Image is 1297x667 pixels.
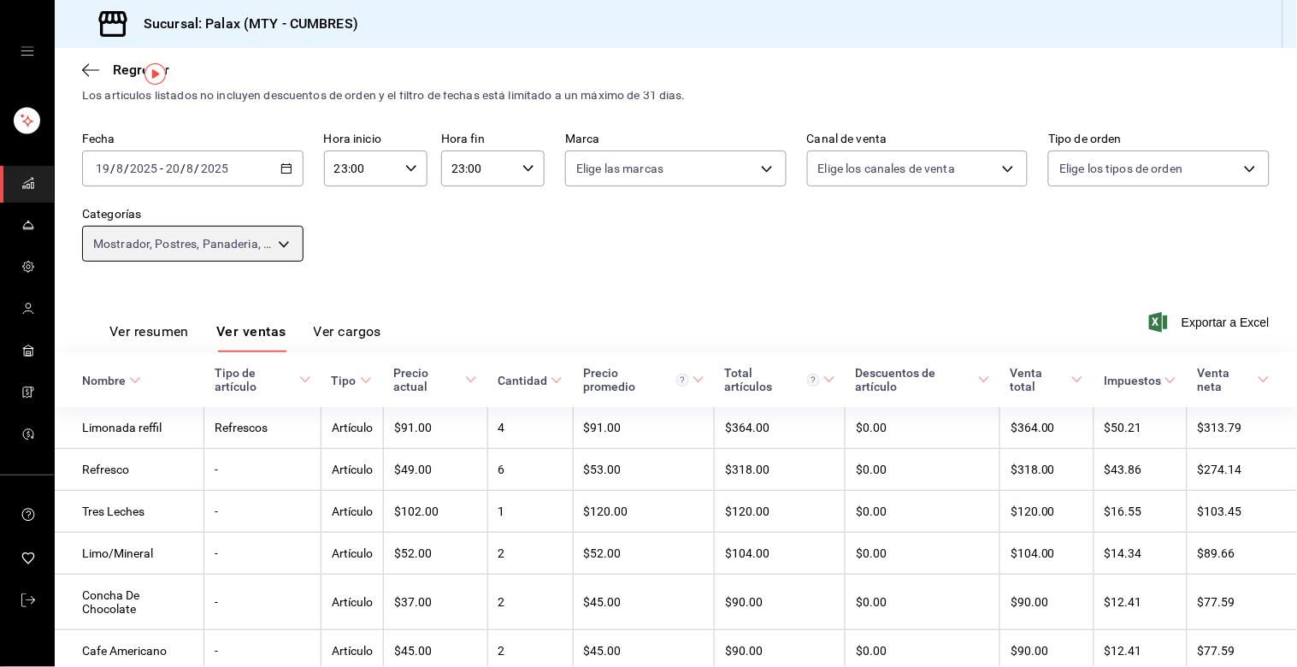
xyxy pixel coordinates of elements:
span: Venta total [1011,366,1084,393]
td: Artículo [321,575,384,630]
td: $120.00 [573,491,714,533]
td: - [204,575,321,630]
td: $77.59 [1187,575,1297,630]
span: Venta neta [1197,366,1270,393]
td: $0.00 [846,575,1000,630]
div: Tipo [332,374,357,387]
div: navigation tabs [109,323,381,352]
div: Impuestos [1104,374,1161,387]
td: Tres Leches [55,491,204,533]
div: Los artículos listados no incluyen descuentos de orden y el filtro de fechas está limitado a un m... [82,86,1270,104]
td: $318.00 [715,449,846,491]
td: Limonada reffil [55,407,204,449]
td: $16.55 [1094,491,1187,533]
div: Venta total [1011,366,1069,393]
label: Hora inicio [324,133,427,145]
div: Nombre [82,374,126,387]
td: 2 [487,575,573,630]
td: $0.00 [846,449,1000,491]
span: Descuentos de artículo [856,366,990,393]
td: 4 [487,407,573,449]
span: Mostrador, Postres, Panaderia, Del Bar, Bebida, Pan Dulce, Postres, Bebidas [93,235,272,252]
input: -- [95,162,110,175]
div: Total artículos [725,366,820,393]
img: Tooltip marker [144,63,166,85]
td: $104.00 [1000,533,1094,575]
div: Venta neta [1197,366,1254,393]
button: Regresar [82,62,169,78]
svg: Precio promedio = Total artículos / cantidad [676,374,689,387]
td: - [204,449,321,491]
td: $0.00 [846,533,1000,575]
div: Precio promedio [583,366,688,393]
td: Refrescos [204,407,321,449]
button: open drawer [21,44,34,58]
td: $52.00 [384,533,488,575]
td: 2 [487,533,573,575]
td: $313.79 [1187,407,1297,449]
input: -- [165,162,180,175]
div: Cantidad [498,374,547,387]
td: $90.00 [715,575,846,630]
span: / [110,162,115,175]
label: Marca [565,133,787,145]
td: $91.00 [384,407,488,449]
td: $52.00 [573,533,714,575]
td: 6 [487,449,573,491]
td: Artículo [321,491,384,533]
div: Precio actual [394,366,463,393]
h3: Sucursal: Palax (MTY - CUMBRES) [130,14,358,34]
td: $91.00 [573,407,714,449]
span: / [195,162,200,175]
label: Fecha [82,133,304,145]
input: ---- [129,162,158,175]
span: Cantidad [498,374,563,387]
span: Precio promedio [583,366,704,393]
span: Elige los canales de venta [818,160,955,177]
label: Tipo de orden [1048,133,1270,145]
td: $49.00 [384,449,488,491]
div: Tipo de artículo [215,366,296,393]
td: $14.34 [1094,533,1187,575]
td: Artículo [321,533,384,575]
td: $0.00 [846,491,1000,533]
td: - [204,533,321,575]
span: Regresar [113,62,169,78]
button: Ver cargos [314,323,382,352]
td: $104.00 [715,533,846,575]
td: $318.00 [1000,449,1094,491]
td: $45.00 [573,575,714,630]
td: $89.66 [1187,533,1297,575]
label: Hora fin [441,133,545,145]
td: $364.00 [715,407,846,449]
td: $364.00 [1000,407,1094,449]
input: -- [115,162,124,175]
input: -- [186,162,195,175]
td: $0.00 [846,407,1000,449]
svg: El total artículos considera cambios de precios en los artículos así como costos adicionales por ... [807,374,820,387]
td: Limo/Mineral [55,533,204,575]
td: Refresco [55,449,204,491]
td: $102.00 [384,491,488,533]
td: $43.86 [1094,449,1187,491]
span: Elige los tipos de orden [1059,160,1182,177]
span: Tipo de artículo [215,366,311,393]
span: Nombre [82,374,141,387]
button: Ver resumen [109,323,189,352]
td: $50.21 [1094,407,1187,449]
td: 1 [487,491,573,533]
span: Impuestos [1104,374,1176,387]
label: Canal de venta [807,133,1029,145]
td: $12.41 [1094,575,1187,630]
span: Tipo [332,374,372,387]
td: $53.00 [573,449,714,491]
input: ---- [200,162,229,175]
td: - [204,491,321,533]
td: $90.00 [1000,575,1094,630]
span: / [124,162,129,175]
button: Exportar a Excel [1153,312,1270,333]
button: Ver ventas [216,323,286,352]
span: Total artículos [725,366,835,393]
